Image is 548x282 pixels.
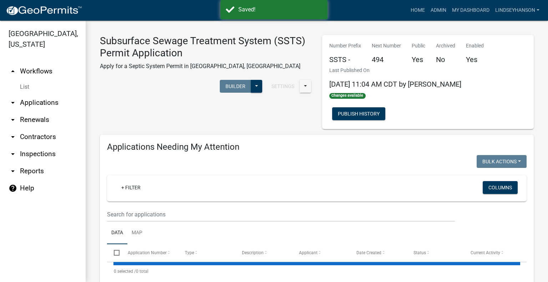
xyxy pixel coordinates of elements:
[235,244,292,261] datatable-header-cell: Description
[116,181,146,194] a: + Filter
[436,42,455,50] p: Archived
[100,35,311,59] h3: Subsurface Sewage Treatment System (SSTS) Permit Application
[107,244,121,261] datatable-header-cell: Select
[299,250,318,255] span: Applicant
[9,150,17,158] i: arrow_drop_down
[107,262,527,280] div: 0 total
[464,244,521,261] datatable-header-cell: Current Activity
[356,250,381,255] span: Date Created
[349,244,406,261] datatable-header-cell: Date Created
[477,155,527,168] button: Bulk Actions
[408,4,428,17] a: Home
[266,80,300,93] button: Settings
[292,244,349,261] datatable-header-cell: Applicant
[128,250,167,255] span: Application Number
[9,98,17,107] i: arrow_drop_down
[107,207,455,222] input: Search for applications
[121,244,178,261] datatable-header-cell: Application Number
[9,133,17,141] i: arrow_drop_down
[412,42,425,50] p: Public
[9,67,17,76] i: arrow_drop_up
[483,181,518,194] button: Columns
[329,67,461,74] p: Last Published On
[412,55,425,64] h5: Yes
[114,269,136,274] span: 0 selected /
[329,93,366,99] span: Changes available
[372,42,401,50] p: Next Number
[107,142,527,152] h4: Applications Needing My Attention
[9,116,17,124] i: arrow_drop_down
[178,244,235,261] datatable-header-cell: Type
[436,55,455,64] h5: No
[238,5,322,14] div: Saved!
[329,42,361,50] p: Number Prefix
[332,107,385,120] button: Publish History
[107,222,127,245] a: Data
[127,222,147,245] a: Map
[242,250,264,255] span: Description
[428,4,449,17] a: Admin
[9,167,17,175] i: arrow_drop_down
[466,55,484,64] h5: Yes
[100,62,311,71] p: Apply for a Septic System Permit in [GEOGRAPHIC_DATA], [GEOGRAPHIC_DATA]
[413,250,426,255] span: Status
[466,42,484,50] p: Enabled
[220,80,251,93] button: Builder
[329,80,461,88] span: [DATE] 11:04 AM CDT by [PERSON_NAME]
[492,4,542,17] a: Lindseyhanson
[449,4,492,17] a: My Dashboard
[407,244,464,261] datatable-header-cell: Status
[9,184,17,193] i: help
[372,55,401,64] h5: 494
[332,112,385,117] wm-modal-confirm: Workflow Publish History
[185,250,194,255] span: Type
[471,250,500,255] span: Current Activity
[329,55,361,64] h5: SSTS -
